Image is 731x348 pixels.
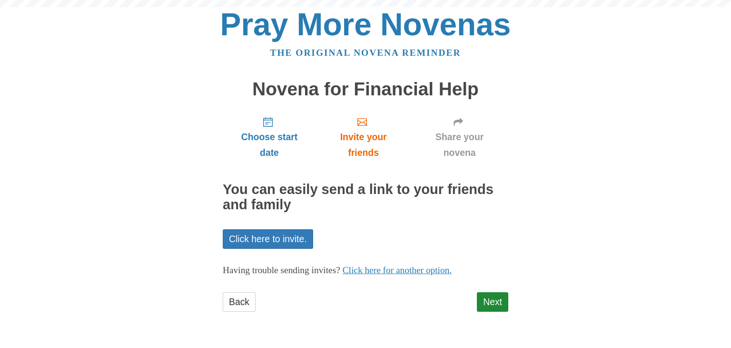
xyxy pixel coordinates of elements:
[223,292,256,312] a: Back
[420,129,499,161] span: Share your novena
[232,129,306,161] span: Choose start date
[343,265,452,275] a: Click here for another option.
[223,79,508,100] h1: Novena for Financial Help
[223,109,316,165] a: Choose start date
[223,229,313,249] a: Click here to invite.
[411,109,508,165] a: Share your novena
[316,109,411,165] a: Invite your friends
[270,48,461,58] a: The original novena reminder
[223,182,508,213] h2: You can easily send a link to your friends and family
[326,129,401,161] span: Invite your friends
[477,292,508,312] a: Next
[223,265,340,275] span: Having trouble sending invites?
[220,7,511,42] a: Pray More Novenas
